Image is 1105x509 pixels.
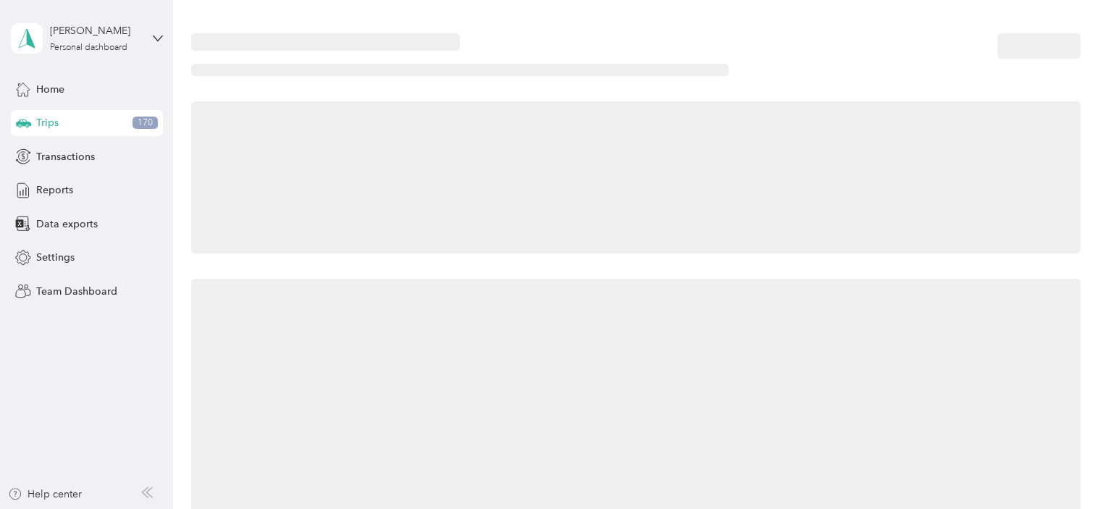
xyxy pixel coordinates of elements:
button: Help center [8,487,82,502]
span: Trips [36,115,59,130]
span: Team Dashboard [36,284,117,299]
span: Reports [36,182,73,198]
span: Transactions [36,149,95,164]
span: Home [36,82,64,97]
span: Data exports [36,216,98,232]
span: 170 [133,117,158,130]
iframe: Everlance-gr Chat Button Frame [1024,428,1105,509]
div: [PERSON_NAME] [50,23,140,38]
span: Settings [36,250,75,265]
div: Personal dashboard [50,43,127,52]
